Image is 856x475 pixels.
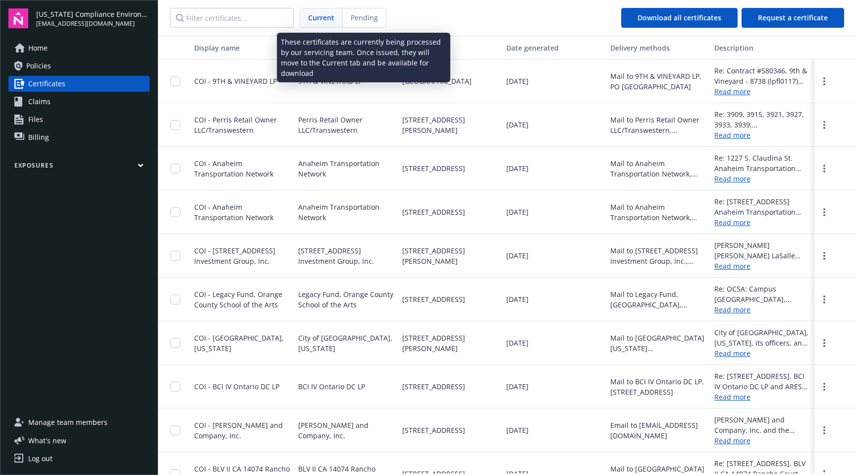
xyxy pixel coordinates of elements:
div: Mail to BCI IV Ontario DC LP, [STREET_ADDRESS] [610,376,706,397]
span: [STREET_ADDRESS][PERSON_NAME] [402,333,498,354]
span: COI - 9TH & VINEYARD LP [194,76,277,86]
span: [STREET_ADDRESS] [402,294,465,304]
span: [STREET_ADDRESS][PERSON_NAME] [402,115,498,135]
div: Download all certificates [638,8,721,27]
input: Filter certificates... [170,8,294,28]
div: Re: Contract #580346, 9th & Vineyard - 8738 (lpfl0117) [STREET_ADDRESS][GEOGRAPHIC_DATA] - 8768 (... [714,65,810,86]
button: Request a certificate [742,8,844,28]
span: [DATE] [506,207,529,217]
div: Log out [28,451,53,467]
input: Toggle Row Selected [170,295,180,304]
span: What ' s new [28,435,66,446]
div: Re: OCSA: Campus [GEOGRAPHIC_DATA], [STREET_ADDRESS]. Legacy Fund, Orange County School of the Ar... [714,284,810,304]
a: more [818,250,830,262]
span: COI - [GEOGRAPHIC_DATA], [US_STATE] [194,333,284,353]
input: Toggle Row Selected [170,425,180,435]
span: [STREET_ADDRESS][PERSON_NAME] [402,245,498,266]
div: Re: [STREET_ADDRESS] Anaheim Transportation Network is included as an additional insured as requi... [714,196,810,217]
span: BCI IV Ontario DC LP [298,381,365,392]
input: Toggle Row Selected [170,76,180,86]
a: more [818,75,830,87]
span: Home [28,40,48,56]
span: Files [28,112,43,127]
a: more [818,381,830,393]
input: Toggle Row Selected [170,164,180,174]
a: Billing [8,129,150,145]
span: [DATE] [506,163,529,174]
a: Read more [714,86,810,97]
a: Read more [714,217,810,228]
button: Description [710,36,814,59]
span: [STREET_ADDRESS] [402,163,465,174]
button: Exposures [8,161,150,174]
span: COI - [STREET_ADDRESS] Investment Group, Inc. [194,246,275,266]
span: [DATE] [506,119,529,130]
span: City of [GEOGRAPHIC_DATA], [US_STATE] [298,333,394,354]
img: navigator-logo.svg [8,8,28,28]
div: Mail to Anaheim Transportation Network, [STREET_ADDRESS] [610,202,706,223]
span: [DATE] [506,425,529,435]
a: Claims [8,94,150,110]
div: Date generated [506,43,602,53]
span: [STREET_ADDRESS] [402,425,465,435]
span: COI - Anaheim Transportation Network [194,202,273,222]
span: Manage team members [28,415,107,430]
button: Download all certificates [621,8,738,28]
a: Read more [714,261,810,271]
a: more [818,206,830,218]
button: [US_STATE] Compliance Environmental, LLC[EMAIL_ADDRESS][DOMAIN_NAME] [36,8,150,28]
span: Anaheim Transportation Network [298,158,394,179]
a: more [818,163,830,175]
a: Read more [714,174,810,184]
a: Read more [714,392,810,402]
a: Certificates [8,76,150,92]
span: Request a certificate [758,13,828,22]
a: more [818,337,830,349]
span: [STREET_ADDRESS] [402,381,465,392]
div: Mail to Anaheim Transportation Network, [STREET_ADDRESS] [610,158,706,179]
div: City of [GEOGRAPHIC_DATA], [US_STATE], its officers, and employees are included as additional ins... [714,327,810,348]
div: Mail to [STREET_ADDRESS] Investment Group, Inc., [STREET_ADDRESS][PERSON_NAME] [610,245,706,266]
a: Read more [714,304,810,315]
a: Home [8,40,150,56]
button: Delivery methods [606,36,710,59]
span: [DATE] [506,250,529,261]
span: [DATE] [506,76,529,86]
span: [PERSON_NAME] and Company, Inc. [298,420,394,441]
span: Certificates [28,76,65,92]
div: Email to [EMAIL_ADDRESS][DOMAIN_NAME] [610,420,706,441]
span: [EMAIL_ADDRESS][DOMAIN_NAME] [36,19,150,28]
span: Anaheim Transportation Network [298,202,394,223]
input: Toggle Row Selected [170,338,180,348]
div: Mail to [GEOGRAPHIC_DATA][US_STATE][STREET_ADDRESS][PERSON_NAME] [610,333,706,354]
span: Claims [28,94,51,110]
a: Policies [8,58,150,74]
input: Toggle Row Selected [170,207,180,217]
span: Perris Retail Owner LLC/Transwestern [298,115,394,135]
span: [DATE] [506,294,529,304]
div: Delivery methods [610,43,706,53]
div: Mail to Perris Retail Owner LLC/Transwestern, [STREET_ADDRESS][PERSON_NAME] [610,115,706,135]
div: [PERSON_NAME] [PERSON_NAME] LaSalle Americas, Inc., [STREET_ADDRESS] Investment Group, Inc. [Owne... [714,240,810,261]
a: more [818,294,830,305]
a: Read more [714,435,810,446]
span: COI - Perris Retail Owner LLC/Transwestern [194,115,277,135]
button: Address [398,36,502,59]
span: Current [308,12,334,23]
span: COI - Anaheim Transportation Network [194,159,273,178]
div: Display name [194,43,290,53]
span: [DATE] [506,381,529,392]
span: [US_STATE] Compliance Environmental, LLC [36,9,150,19]
span: [DATE] [506,338,529,348]
div: Re: 1227 S. Claudina St. Anaheim Transportation Network is included as an additional insured as r... [714,153,810,174]
a: more [818,424,830,436]
div: Description [714,43,810,53]
input: Toggle Row Selected [170,251,180,261]
span: Billing [28,129,49,145]
button: What's new [8,435,82,446]
span: Pending [343,8,386,27]
input: Toggle Row Selected [170,120,180,130]
span: COI - [PERSON_NAME] and Company, Inc. [194,420,283,440]
button: Date generated [502,36,606,59]
span: [STREET_ADDRESS] Investment Group, Inc. [298,245,394,266]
